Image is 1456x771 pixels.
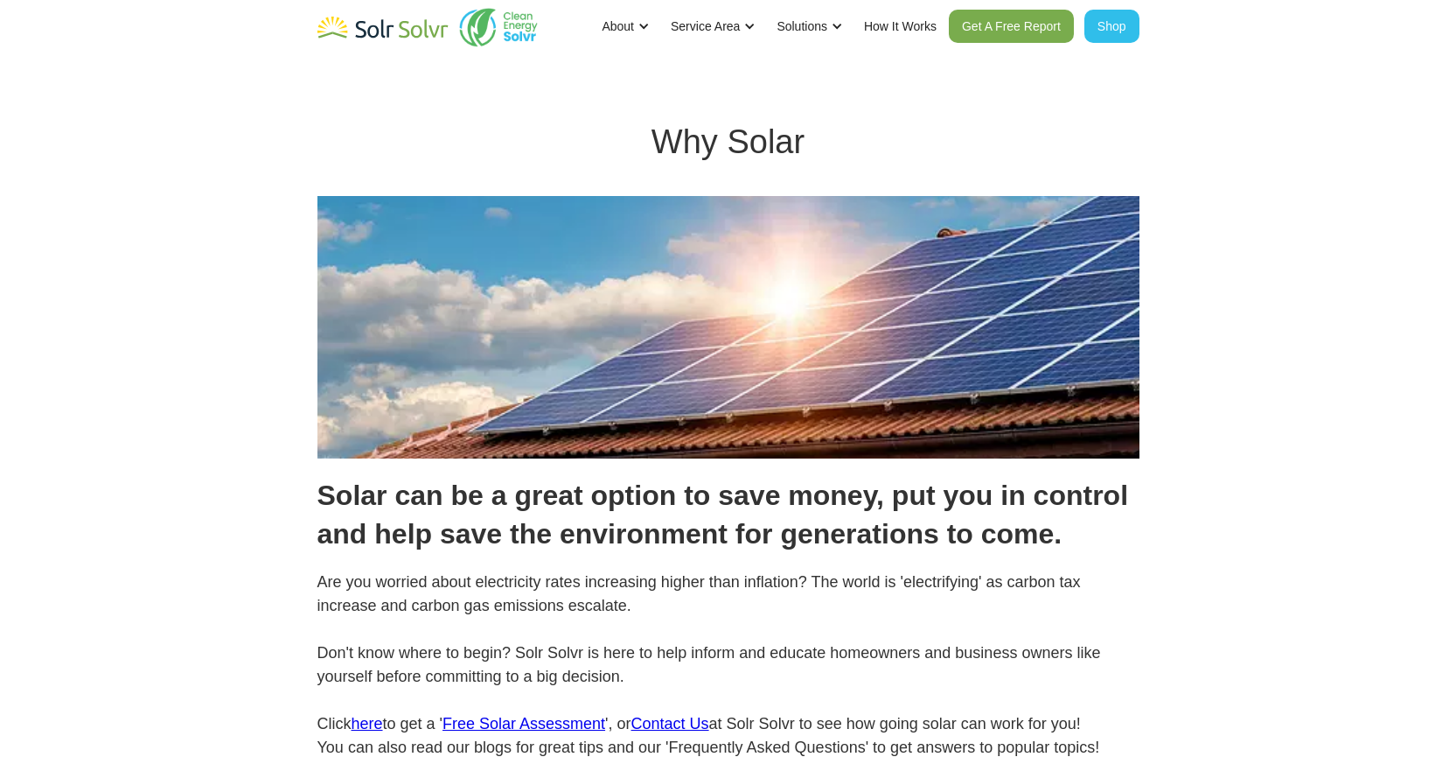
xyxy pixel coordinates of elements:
[442,715,605,732] a: Free Solar Assessment
[949,10,1074,43] a: Get A Free Report
[1084,10,1139,43] a: Shop
[631,715,709,732] a: Contact Us
[671,18,740,35] div: Service Area
[317,571,1139,760] p: Are you worried about electricity rates increasing higher than inflation? The world is 'electrify...
[777,18,827,35] div: Solutions
[317,476,1139,553] h1: Solar can be a great option to save money, put you in control and help save the environment for g...
[352,715,383,732] a: here
[602,18,634,35] div: About
[317,123,1139,161] h1: Why Solar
